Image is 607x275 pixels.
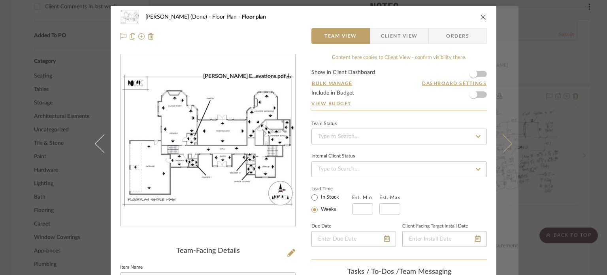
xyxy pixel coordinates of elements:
img: 8de05c36-3a43-45a9-b6ea-fdad042fba14_436x436.jpg [121,73,295,208]
span: Floor Plan [212,14,242,20]
mat-radio-group: Select item type [311,192,352,214]
a: View Budget [311,101,487,107]
div: Team-Facing Details [120,247,296,256]
label: Lead Time [311,185,352,192]
div: Content here copies to Client View - confirm visibility there. [311,54,487,62]
span: Client View [381,28,417,44]
input: Enter Due Date [311,231,396,247]
label: Due Date [311,224,331,228]
input: Type to Search… [311,161,487,177]
div: [PERSON_NAME] E...evations.pdf [203,73,291,80]
img: Remove from project [148,33,154,40]
input: Enter Install Date [402,231,487,247]
label: Est. Min [352,195,372,200]
input: Type to Search… [311,129,487,144]
span: Team View [324,28,357,44]
button: close [480,13,487,21]
span: [PERSON_NAME] (Done) [145,14,212,20]
button: Bulk Manage [311,80,353,87]
button: Dashboard Settings [422,80,487,87]
label: Client-Facing Target Install Date [402,224,468,228]
div: Team Status [311,122,337,126]
span: Orders [437,28,478,44]
label: In Stock [319,194,339,201]
span: Floor plan [242,14,266,20]
img: 8de05c36-3a43-45a9-b6ea-fdad042fba14_48x40.jpg [120,9,139,25]
label: Weeks [319,206,336,213]
div: 0 [121,73,295,208]
div: Internal Client Status [311,154,355,158]
label: Est. Max [379,195,400,200]
label: Item Name [120,266,143,269]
